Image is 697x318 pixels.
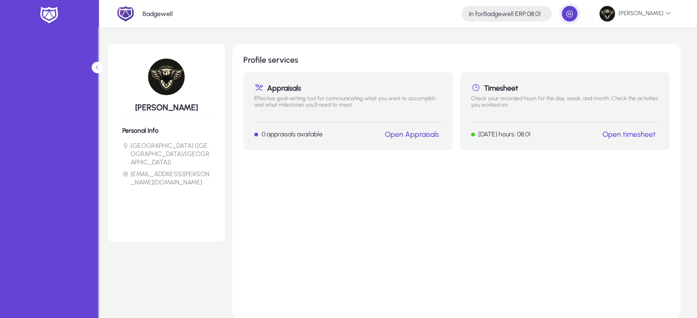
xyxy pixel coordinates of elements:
[122,142,210,167] li: [GEOGRAPHIC_DATA] ([GEOGRAPHIC_DATA]/[GEOGRAPHIC_DATA])
[471,83,659,92] h1: Timesheet
[592,5,679,22] button: [PERSON_NAME]
[254,95,442,114] p: Effective goal-setting tool for communicating what you want to accomplish and what milestones you...
[122,127,210,135] h6: Personal Info
[471,95,659,114] p: Check your recorded hours for this day, week, and month. Check the activities you worked on.
[382,129,442,139] button: Open Appraisals
[243,55,670,65] h1: Profile services
[469,10,541,18] h4: Badgewell ERP
[38,5,60,25] img: white-logo.png
[603,130,656,139] a: Open timesheet
[527,10,541,18] span: 08:01
[122,102,210,113] h5: [PERSON_NAME]
[469,10,483,18] span: In for
[254,83,442,92] h1: Appraisals
[599,6,615,22] img: 77.jpg
[526,10,527,18] span: :
[385,130,439,139] a: Open Appraisals
[599,6,671,22] span: [PERSON_NAME]
[478,130,531,138] p: [DATE] hours: 08:01
[117,5,134,22] img: 2.png
[600,129,659,139] button: Open timesheet
[262,130,323,138] p: 0 appraisals available
[122,170,210,187] li: [EMAIL_ADDRESS][PERSON_NAME][DOMAIN_NAME]
[148,59,185,95] img: 77.jpg
[143,10,173,18] p: Badgewell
